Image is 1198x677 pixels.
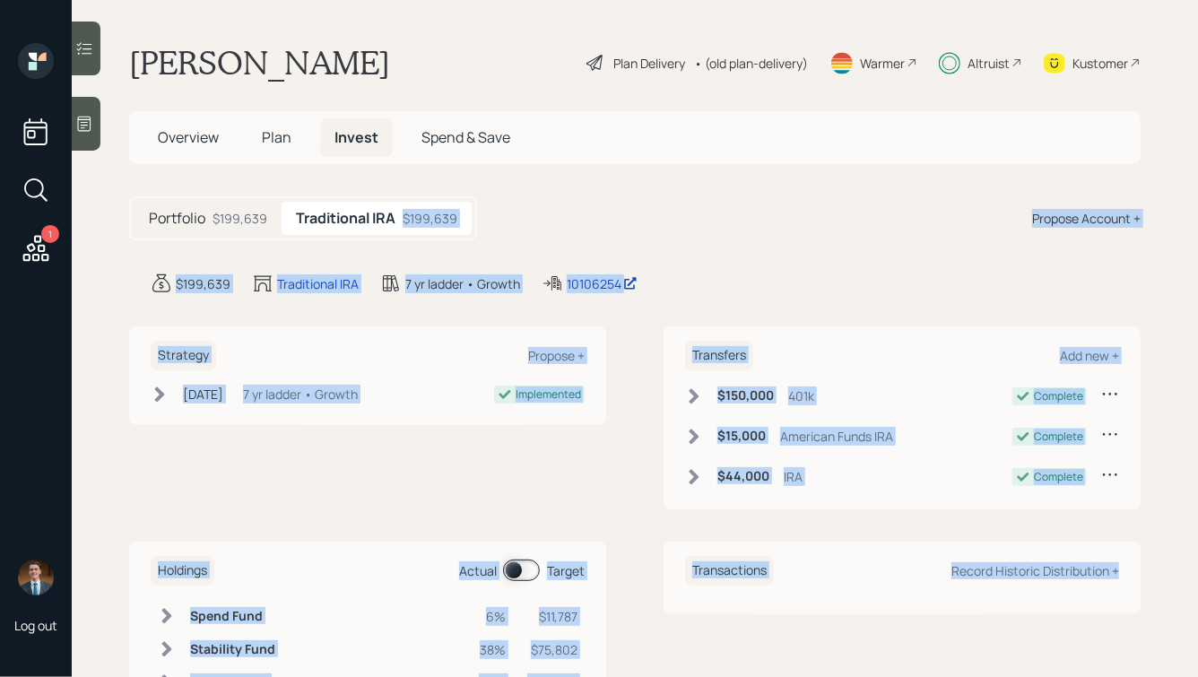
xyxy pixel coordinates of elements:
div: Implemented [516,386,581,403]
div: Propose + [528,347,585,364]
div: Warmer [860,54,905,73]
div: Propose Account + [1032,209,1141,228]
div: Complete [1034,429,1083,445]
div: 7 yr ladder • Growth [243,385,358,404]
div: $199,639 [403,209,457,228]
div: [DATE] [183,385,223,404]
div: American Funds IRA [780,427,893,446]
div: Log out [14,617,57,634]
span: Invest [334,127,378,147]
span: Spend & Save [421,127,510,147]
span: Overview [158,127,219,147]
div: 401k [788,386,814,405]
h5: Portfolio [149,210,205,227]
div: Altruist [968,54,1010,73]
div: Kustomer [1072,54,1128,73]
h6: Holdings [151,556,214,586]
div: Actual [459,561,497,580]
div: Plan Delivery [613,54,685,73]
div: 1 [41,225,59,243]
div: Record Historic Distribution + [951,562,1119,579]
div: Target [547,561,585,580]
h1: [PERSON_NAME] [129,43,390,82]
h6: $44,000 [717,469,769,484]
div: $199,639 [176,274,230,293]
span: Plan [262,127,291,147]
h6: Transactions [685,556,774,586]
div: 7 yr ladder • Growth [405,274,520,293]
div: 6% [479,607,506,626]
h6: $150,000 [717,388,774,404]
img: hunter_neumayer.jpg [18,560,54,595]
div: $199,639 [213,209,267,228]
div: $75,802 [527,640,577,659]
div: 38% [479,640,506,659]
div: $11,787 [527,607,577,626]
h6: $15,000 [717,429,766,444]
div: Traditional IRA [277,274,359,293]
div: Complete [1034,388,1083,404]
div: 10106254 [567,274,638,293]
div: IRA [784,467,803,486]
div: Add new + [1060,347,1119,364]
h6: Transfers [685,341,753,370]
div: Complete [1034,469,1083,485]
h6: Spend Fund [190,609,275,624]
h5: Traditional IRA [296,210,395,227]
div: • (old plan-delivery) [694,54,808,73]
h6: Strategy [151,341,216,370]
h6: Stability Fund [190,642,275,657]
